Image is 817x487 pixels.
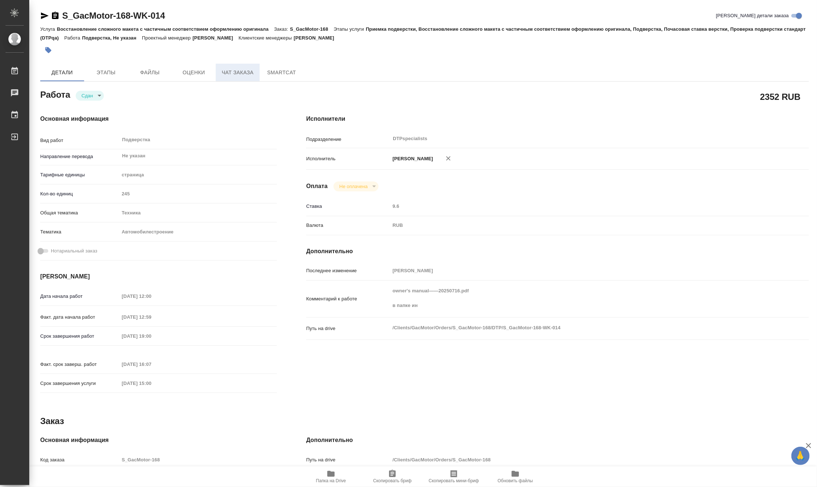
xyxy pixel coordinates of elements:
[82,35,142,41] p: Подверстка, Не указан
[306,436,809,445] h4: Дополнительно
[40,380,119,387] p: Срок завершения услуги
[40,153,119,160] p: Направление перевода
[40,314,119,321] p: Факт. дата начала работ
[390,201,767,211] input: Пустое поле
[79,93,95,99] button: Сдан
[316,478,346,483] span: Папка на Drive
[40,228,119,236] p: Тематика
[45,68,80,77] span: Детали
[791,447,810,465] button: 🙏
[220,68,255,77] span: Чат заказа
[485,467,546,487] button: Обновить файлы
[306,203,390,210] p: Ставка
[57,26,274,32] p: Восстановление сложного макета с частичным соответствием оформлению оригинала
[142,35,192,41] p: Проектный менеджер
[40,415,64,427] h2: Заказ
[334,26,366,32] p: Этапы услуги
[440,150,456,166] button: Удалить исполнителя
[40,333,119,340] p: Срок завершения работ
[390,155,433,162] p: [PERSON_NAME]
[274,26,290,32] p: Заказ:
[40,137,119,144] p: Вид работ
[192,35,238,41] p: [PERSON_NAME]
[40,456,119,464] p: Код заказа
[51,11,60,20] button: Скопировать ссылку
[40,293,119,300] p: Дата начала работ
[119,331,183,341] input: Пустое поле
[306,222,390,229] p: Валюта
[176,68,211,77] span: Оценки
[498,478,533,483] span: Обновить файлы
[306,155,390,162] p: Исполнитель
[390,219,767,232] div: RUB
[306,295,390,303] p: Комментарий к работе
[40,436,277,445] h4: Основная информация
[40,190,119,198] p: Кол-во единиц
[64,35,82,41] p: Работа
[794,448,807,464] span: 🙏
[119,378,183,389] input: Пустое поле
[89,68,124,77] span: Этапы
[62,11,165,20] a: S_GacMotor-168-WK-014
[716,12,789,19] span: [PERSON_NAME] детали заказа
[119,169,277,181] div: страница
[390,285,767,312] textarea: owner's manual——20250716.pdf в папке ин
[294,35,340,41] p: [PERSON_NAME]
[390,265,767,276] input: Пустое поле
[40,11,49,20] button: Скопировать ссылку для ЯМессенджера
[429,478,479,483] span: Скопировать мини-бриф
[306,325,390,332] p: Путь на drive
[290,26,334,32] p: S_GacMotor-168
[40,26,57,32] p: Услуга
[119,207,277,219] div: Техника
[760,90,801,103] h2: 2352 RUB
[306,267,390,274] p: Последнее изменение
[51,247,97,255] span: Нотариальный заказ
[119,188,277,199] input: Пустое поле
[132,68,167,77] span: Файлы
[40,171,119,179] p: Тарифные единицы
[306,136,390,143] p: Подразделение
[119,359,183,370] input: Пустое поле
[119,454,277,465] input: Пустое поле
[119,291,183,301] input: Пустое поле
[306,115,809,123] h4: Исполнители
[306,456,390,464] p: Путь на drive
[423,467,485,487] button: Скопировать мини-бриф
[40,272,277,281] h4: [PERSON_NAME]
[76,91,104,101] div: Сдан
[306,247,809,256] h4: Дополнительно
[300,467,362,487] button: Папка на Drive
[334,181,379,191] div: Сдан
[40,361,119,368] p: Факт. срок заверш. работ
[264,68,299,77] span: SmartCat
[390,454,767,465] input: Пустое поле
[362,467,423,487] button: Скопировать бриф
[306,182,328,191] h4: Оплата
[40,42,56,58] button: Добавить тэг
[390,322,767,334] textarea: /Clients/GacMotor/Orders/S_GacMotor-168/DTP/S_GacMotor-168-WK-014
[40,26,806,41] p: Приемка подверстки, Восстановление сложного макета с частичным соответствием оформлению оригинала...
[238,35,294,41] p: Клиентские менеджеры
[40,115,277,123] h4: Основная информация
[373,478,411,483] span: Скопировать бриф
[40,87,70,101] h2: Работа
[337,183,370,190] button: Не оплачена
[119,226,277,238] div: Автомобилестроение
[40,209,119,217] p: Общая тематика
[119,312,183,322] input: Пустое поле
